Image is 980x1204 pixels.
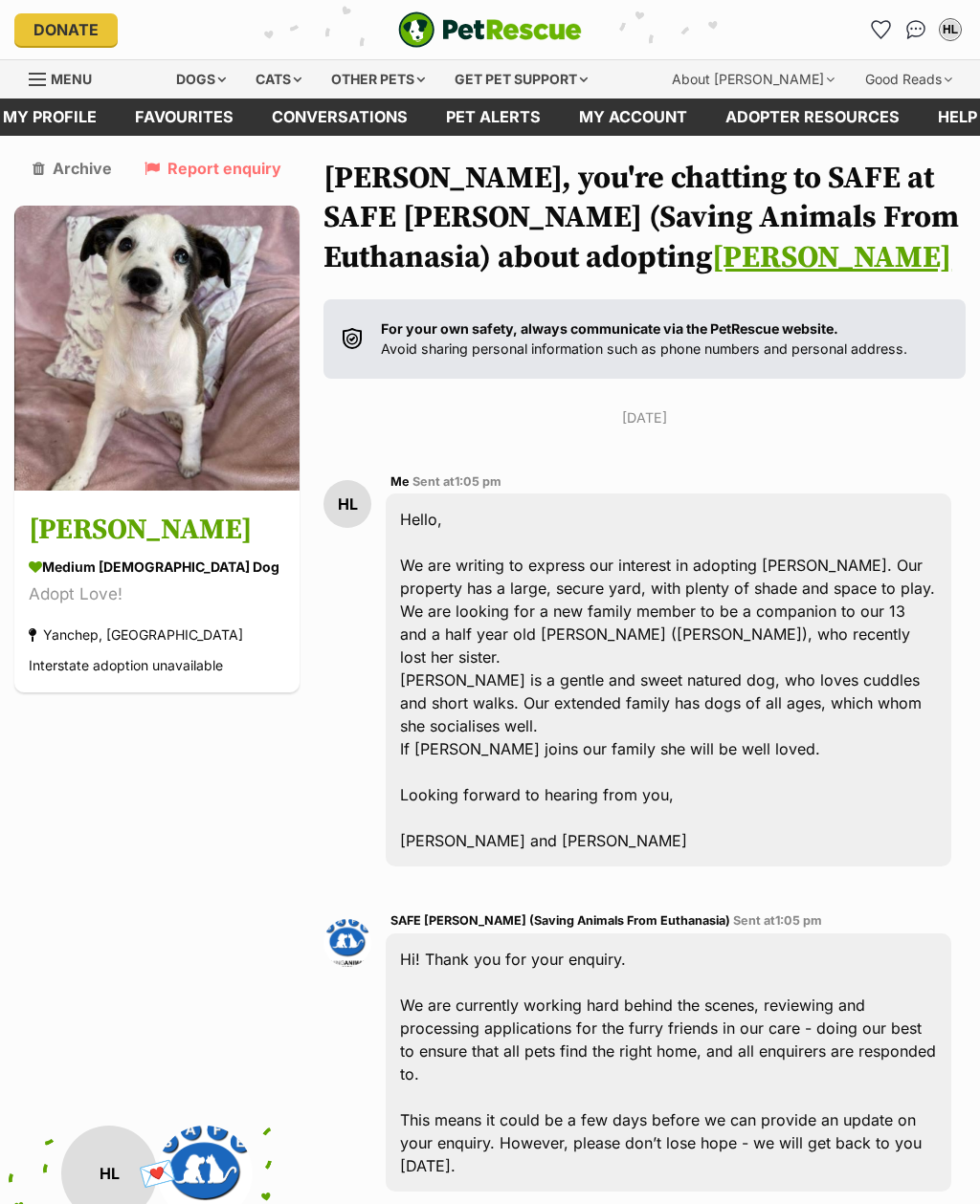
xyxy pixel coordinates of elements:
[427,99,560,136] a: Pet alerts
[323,919,371,967] img: SAFE Newman (Saving Animals From Euthanasia) profile pic
[390,913,730,928] span: SAFE [PERSON_NAME] (Saving Animals From Euthanasia)
[29,622,243,647] div: Yanchep, [GEOGRAPHIC_DATA]
[29,509,285,552] h3: [PERSON_NAME]
[242,60,315,99] div: Cats
[386,493,951,866] div: Hello, We are writing to express our interest in adopting [PERSON_NAME]. Our property has a large...
[29,657,223,673] span: Interstate adoption unavailable
[412,474,501,489] span: Sent at
[323,407,966,427] p: [DATE]
[852,60,966,99] div: Good Reads
[51,71,92,87] span: Menu
[116,99,253,136] a: Favourites
[381,320,838,337] strong: For your own safety, always communicate via the PetRescue website.
[318,60,438,99] div: Other pets
[901,14,931,45] a: Conversations
[33,160,112,177] a: Archive
[29,60,105,95] a: Menu
[441,60,601,99] div: Get pet support
[381,318,907,360] p: Avoid sharing personal information such as phone numbers and personal address.
[866,14,897,45] a: Favourites
[14,13,118,46] a: Donate
[775,913,822,928] span: 1:05 pm
[733,913,822,928] span: Sent at
[390,474,410,489] span: Me
[712,239,951,277] a: [PERSON_NAME]
[14,494,300,692] a: [PERSON_NAME] medium [DEMOGRAPHIC_DATA] Dog Adopt Love! Yanchep, [GEOGRAPHIC_DATA] Interstate ado...
[658,60,848,99] div: About [PERSON_NAME]
[14,206,300,491] img: Sheridan
[935,14,966,45] button: My account
[323,160,966,279] h1: [PERSON_NAME], you're chatting to SAFE at SAFE [PERSON_NAME] (Saving Animals From Euthanasia) abo...
[163,60,239,99] div: Dogs
[323,480,371,528] div: HL
[706,99,919,136] a: Adopter resources
[866,14,966,45] ul: Account quick links
[398,11,582,48] a: PetRescue
[253,99,427,136] a: conversations
[29,581,285,607] div: Adopt Love!
[906,20,926,39] img: chat-41dd97257d64d25036548639549fe6c8038ab92f7586957e7f3b1b290dea8141.svg
[560,99,706,136] a: My account
[398,11,582,48] img: logo-e224e6f780fb5917bec1dbf3a21bbac754714ae5b6737aabdf751b685950b380.svg
[386,933,951,1192] div: Hi! Thank you for your enquiry. We are currently working hard behind the scenes, reviewing and pr...
[136,1152,179,1193] span: 💌
[29,557,285,577] div: medium [DEMOGRAPHIC_DATA] Dog
[941,20,960,39] div: HL
[455,474,501,489] span: 1:05 pm
[145,160,281,177] a: Report enquiry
